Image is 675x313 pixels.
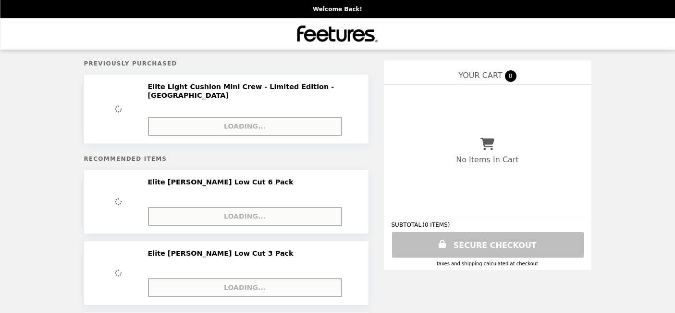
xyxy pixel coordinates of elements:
span: 0 [505,70,516,82]
span: ( 0 ITEMS ) [422,222,450,228]
h5: Recommended Items [84,156,368,162]
h2: Elite Light Cushion Mini Crew - Limited Edition - [GEOGRAPHIC_DATA] [148,82,354,100]
span: SUBTOTAL [392,222,423,228]
h5: Previously Purchased [84,60,368,67]
p: Welcome Back! [313,6,362,13]
p: No Items In Cart [456,155,518,164]
h2: Elite [PERSON_NAME] Low Cut 6 Pack [148,178,297,186]
span: YOUR CART [458,71,502,80]
img: Brand Logo [297,24,378,44]
h2: Elite [PERSON_NAME] Low Cut 3 Pack [148,249,297,258]
div: Taxes and Shipping calculated at checkout [392,261,584,266]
